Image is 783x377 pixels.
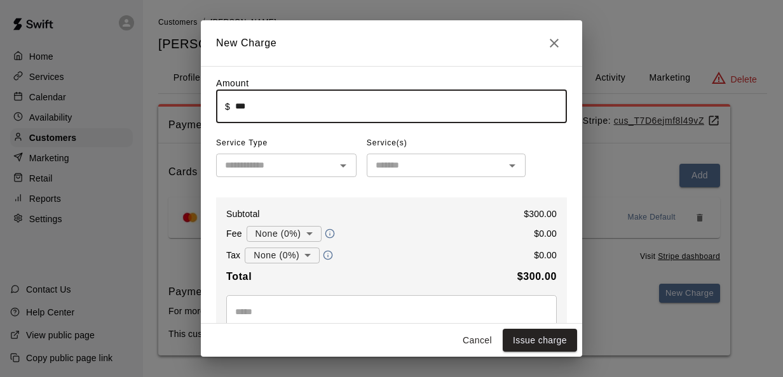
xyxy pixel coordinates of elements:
[534,249,557,261] p: $ 0.00
[247,222,322,246] div: None (0%)
[225,100,230,113] p: $
[226,249,240,261] p: Tax
[226,227,242,240] p: Fee
[216,133,357,154] span: Service Type
[503,157,521,175] button: Open
[457,329,498,352] button: Cancel
[201,20,582,66] h2: New Charge
[245,244,320,267] div: None (0%)
[517,271,557,282] b: $ 300.00
[226,271,252,282] b: Total
[226,208,260,220] p: Subtotal
[524,208,557,220] p: $ 300.00
[534,227,557,240] p: $ 0.00
[367,133,407,154] span: Service(s)
[334,157,352,175] button: Open
[503,329,577,352] button: Issue charge
[541,30,567,56] button: Close
[216,78,249,88] label: Amount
